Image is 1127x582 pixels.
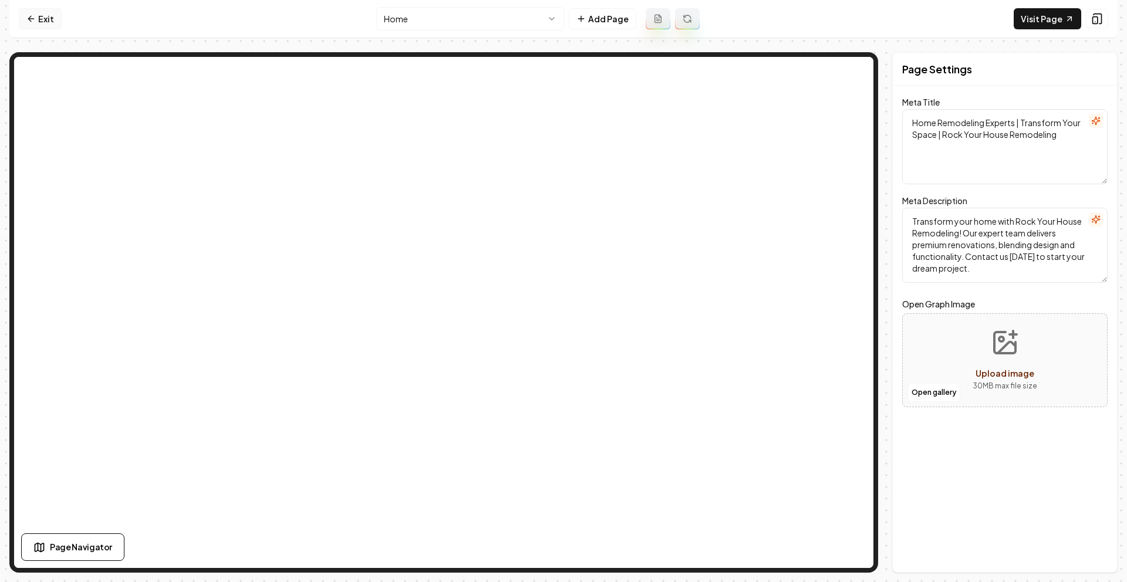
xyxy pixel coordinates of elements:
button: Page Navigator [21,533,124,561]
span: Upload image [976,368,1034,378]
label: Open Graph Image [902,297,1108,311]
a: Exit [19,8,62,29]
button: Add admin page prompt [646,8,670,29]
button: Add Page [569,8,636,29]
button: Regenerate page [675,8,700,29]
label: Meta Description [902,195,967,206]
button: Open gallery [907,383,960,402]
label: Meta Title [902,97,940,107]
h2: Page Settings [902,61,972,77]
button: Upload image [963,319,1047,401]
span: Page Navigator [50,541,112,553]
a: Visit Page [1014,8,1081,29]
p: 30 MB max file size [973,380,1037,392]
